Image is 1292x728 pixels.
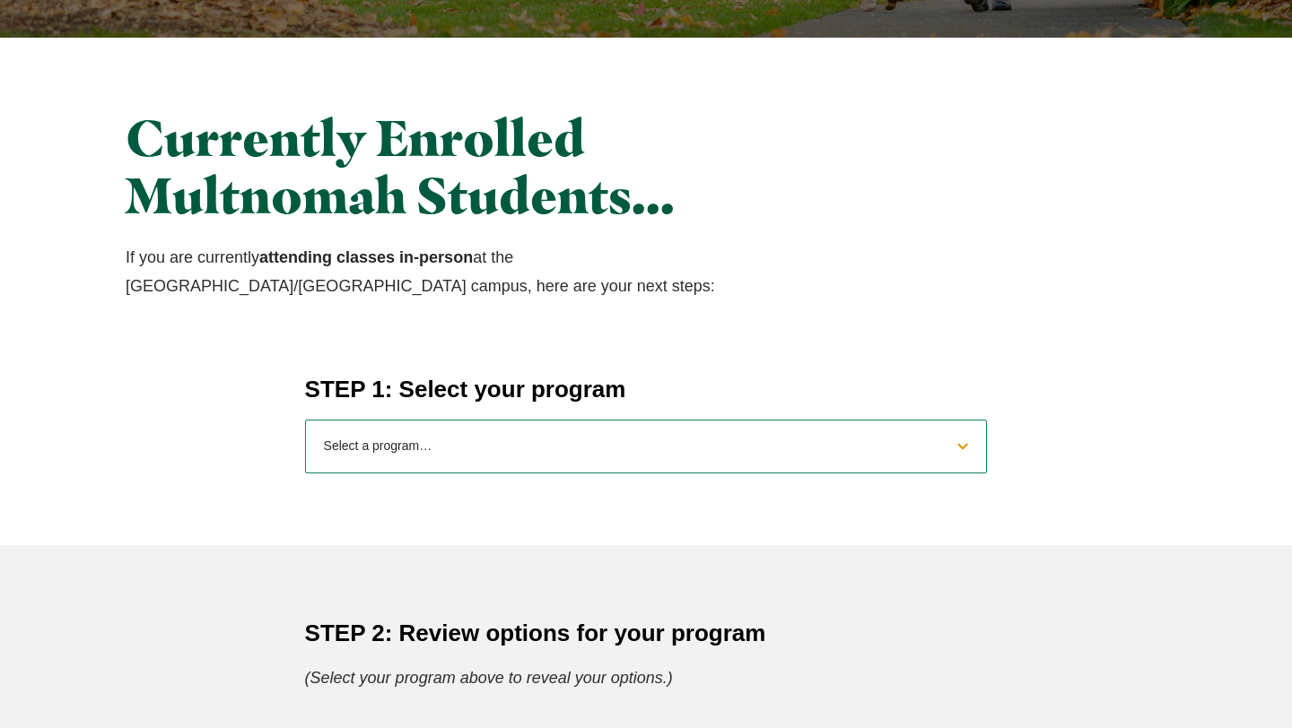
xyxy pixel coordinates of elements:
[305,669,673,687] em: (Select your program above to reveal your options.)
[259,248,473,266] strong: attending classes in-person
[126,109,808,225] h2: Currently Enrolled Multnomah Students…
[305,617,988,649] h4: STEP 2: Review options for your program
[305,373,988,405] h4: STEP 1: Select your program
[126,243,808,301] p: If you are currently at the [GEOGRAPHIC_DATA]/[GEOGRAPHIC_DATA] campus, here are your next steps:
